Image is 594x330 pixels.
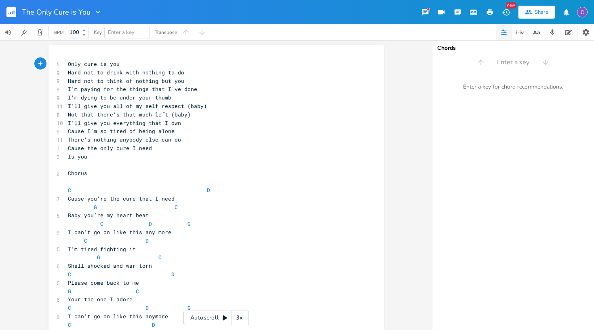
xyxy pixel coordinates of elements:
[232,311,246,325] div: 3x
[535,8,548,16] div: Share
[498,5,514,19] button: New
[149,220,152,227] span: D
[577,7,588,17] img: Calum Wright
[68,127,175,135] span: Cause I’m so tired of being alone
[207,186,210,194] span: D
[97,254,100,261] span: G
[506,2,516,8] div: New
[155,30,177,35] div: Transpose
[145,304,149,311] span: D
[108,29,135,36] span: Enter a key
[100,220,103,227] span: C
[94,203,97,211] span: G
[152,321,155,328] span: D
[68,153,87,160] span: Is you
[158,254,162,261] span: C
[68,102,207,110] span: I’ll give you all of my self respect (baby)
[54,30,63,35] div: BPM
[68,296,133,303] span: Your the one I adore
[187,220,191,227] span: G
[68,321,71,328] span: C
[175,203,178,211] span: C
[145,237,149,244] span: D
[171,271,175,278] span: D
[84,237,87,244] span: C
[94,30,102,35] div: Key
[68,169,87,177] span: Chorus
[68,313,168,320] span: I can’t go on like this anymore
[187,304,191,311] span: G
[22,8,91,16] span: The Only Cure is You
[68,212,149,219] span: Baby you’re my heart beat
[518,6,555,19] button: Share
[68,94,171,101] span: I’m dying to be under your thumb
[68,69,184,76] span: Hard not to drink with nothing to do
[136,288,139,295] span: C
[68,144,152,152] span: Cause the only cure I need
[183,311,249,325] div: Autoscroll
[68,288,71,295] span: G
[68,195,175,202] span: Cause you’re the cure that I need
[68,279,139,286] span: Please come back to me
[68,77,184,85] span: Hard not to think of nothing but you
[68,85,197,93] span: I’m paying for the things that I’ve done
[68,304,71,311] span: C
[432,78,594,95] div: Enter a key for chord recommendations.
[68,60,120,68] span: Only cure is you
[68,119,181,127] span: I’ll give you everything that I own
[437,45,589,51] div: Chords
[68,228,171,236] span: I can’t go on like this any more
[497,58,529,67] span: Enter a key
[68,271,71,278] span: C
[68,262,152,269] span: Shell shocked and war torn
[68,111,191,118] span: Not that there’s that much left (baby)
[68,136,181,143] span: There’s nothing anybody else can do
[68,245,136,253] span: I’m tired fighting it
[68,186,71,194] span: C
